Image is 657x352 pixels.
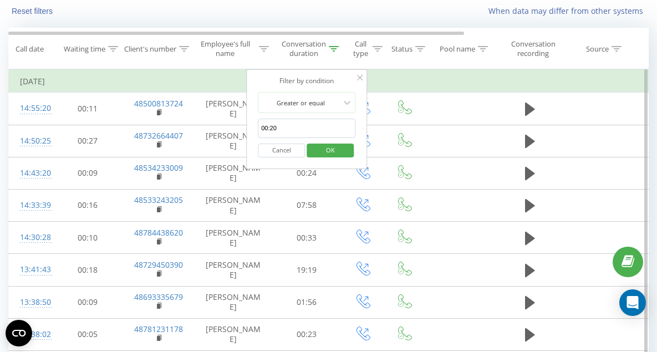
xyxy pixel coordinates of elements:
[20,324,42,345] div: 13:38:02
[134,324,183,334] a: 48781231178
[16,44,44,54] div: Call date
[53,93,123,125] td: 00:11
[195,222,272,254] td: [PERSON_NAME]
[272,254,342,286] td: 19:19
[134,292,183,302] a: 48693335679
[488,6,649,16] a: When data may differ from other systems
[272,189,342,221] td: 07:58
[53,222,123,254] td: 00:10
[195,318,272,350] td: [PERSON_NAME]
[53,286,123,318] td: 00:09
[20,130,42,152] div: 14:50:25
[195,189,272,221] td: [PERSON_NAME]
[315,141,346,159] span: OK
[134,259,183,270] a: 48729450390
[53,157,123,189] td: 00:09
[351,39,370,58] div: Call type
[272,222,342,254] td: 00:33
[195,39,257,58] div: Employee's full name
[20,162,42,184] div: 14:43:20
[391,44,412,54] div: Status
[272,286,342,318] td: 01:56
[258,119,355,138] input: 00:00
[8,6,58,16] button: Reset filters
[195,286,272,318] td: [PERSON_NAME]
[195,93,272,125] td: [PERSON_NAME]
[272,157,342,189] td: 00:24
[20,292,42,313] div: 13:38:50
[134,195,183,205] a: 48533243205
[53,318,123,350] td: 00:05
[440,44,475,54] div: Pool name
[124,44,176,54] div: Client's number
[134,130,183,141] a: 48732664407
[6,320,32,346] button: Open CMP widget
[195,125,272,157] td: [PERSON_NAME]
[258,144,305,157] button: Cancel
[20,195,42,216] div: 14:33:39
[20,259,42,280] div: 13:41:43
[53,125,123,157] td: 00:27
[258,75,355,86] div: Filter by condition
[64,44,105,54] div: Waiting time
[619,289,646,316] div: Open Intercom Messenger
[20,227,42,248] div: 14:30:28
[20,98,42,119] div: 14:55:20
[53,254,123,286] td: 00:18
[195,254,272,286] td: [PERSON_NAME]
[134,162,183,173] a: 48534233009
[506,39,560,58] div: Conversation recording
[586,44,609,54] div: Source
[307,144,354,157] button: OK
[272,318,342,350] td: 00:23
[195,157,272,189] td: [PERSON_NAME]
[282,39,326,58] div: Conversation duration
[134,227,183,238] a: 48784438620
[134,98,183,109] a: 48500813724
[53,189,123,221] td: 00:16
